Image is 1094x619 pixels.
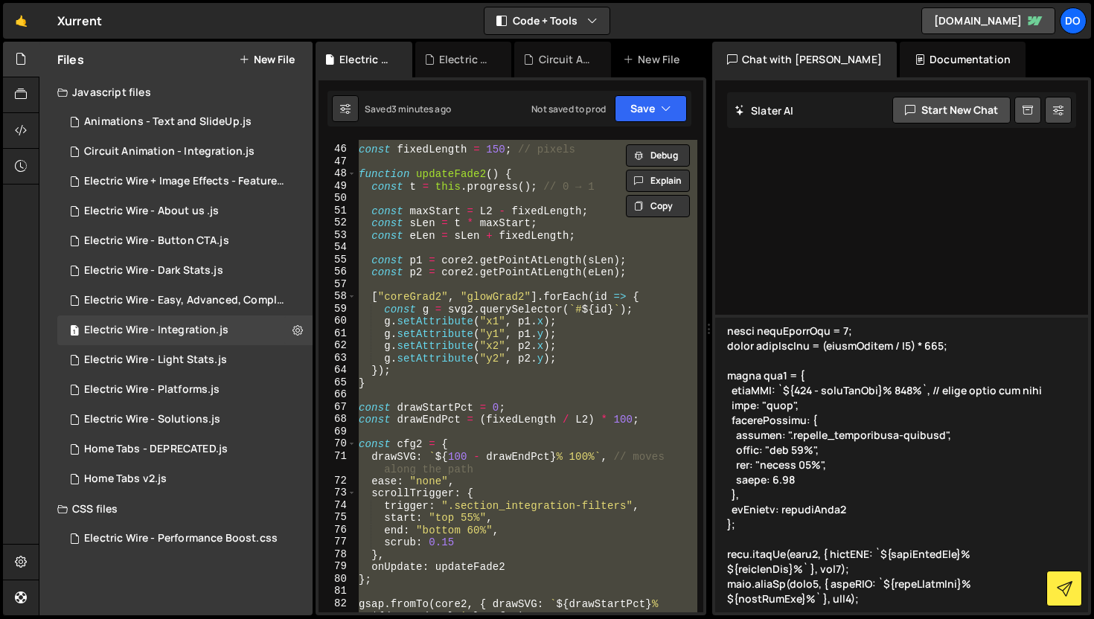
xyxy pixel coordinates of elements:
[319,376,356,389] div: 65
[539,52,594,67] div: Circuit Animation - Integration.js
[623,52,685,67] div: New File
[319,155,356,168] div: 47
[57,286,318,315] div: 13741/39793.js
[319,560,356,573] div: 79
[57,524,313,554] div: 13741/39772.css
[57,137,313,167] div: 13741/45029.js
[319,511,356,524] div: 75
[319,192,356,205] div: 50
[319,241,356,254] div: 54
[84,532,278,545] div: Electric Wire - Performance Boost.css
[57,405,313,434] div: 13741/39667.js
[319,315,356,327] div: 60
[339,52,394,67] div: Electric Wire - Integration.js
[319,548,356,561] div: 78
[626,195,690,217] button: Copy
[57,226,313,256] div: 13741/39731.js
[84,324,228,337] div: Electric Wire - Integration.js
[439,52,494,67] div: Electric Wire - Easy, Advanced, Complete.js
[84,145,255,158] div: Circuit Animation - Integration.js
[84,205,219,218] div: Electric Wire - About us .js
[3,3,39,39] a: 🤙
[84,234,229,248] div: Electric Wire - Button CTA.js
[319,266,356,278] div: 56
[900,42,1026,77] div: Documentation
[615,95,687,122] button: Save
[84,353,227,367] div: Electric Wire - Light Stats.js
[319,413,356,426] div: 68
[57,256,313,286] div: 13741/39773.js
[319,499,356,512] div: 74
[319,278,356,291] div: 57
[319,573,356,586] div: 80
[57,375,313,405] div: 13741/39729.js
[892,97,1011,124] button: Start new chat
[319,426,356,438] div: 69
[84,443,228,456] div: Home Tabs - DEPRECATED.js
[365,103,451,115] div: Saved
[319,475,356,487] div: 72
[84,175,290,188] div: Electric Wire + Image Effects - Features.js
[319,524,356,536] div: 76
[921,7,1055,34] a: [DOMAIN_NAME]
[319,536,356,548] div: 77
[84,383,220,397] div: Electric Wire - Platforms.js
[57,51,84,68] h2: Files
[319,167,356,180] div: 48
[84,115,252,129] div: Animations - Text and SlideUp.js
[391,103,451,115] div: 3 minutes ago
[484,7,610,34] button: Code + Tools
[57,12,102,30] div: Xurrent
[626,170,690,192] button: Explain
[39,494,313,524] div: CSS files
[84,294,290,307] div: Electric Wire - Easy, Advanced, Complete.js
[57,434,313,464] div: 13741/34720.js
[70,326,79,338] span: 1
[1060,7,1087,34] a: Do
[57,167,318,196] div: 13741/39792.js
[319,217,356,229] div: 52
[39,77,313,107] div: Javascript files
[319,254,356,266] div: 55
[319,290,356,303] div: 58
[319,303,356,315] div: 59
[319,585,356,597] div: 81
[319,229,356,242] div: 53
[319,143,356,155] div: 46
[319,364,356,376] div: 64
[319,401,356,414] div: 67
[84,413,220,426] div: Electric Wire - Solutions.js
[531,103,606,115] div: Not saved to prod
[319,205,356,217] div: 51
[84,264,223,278] div: Electric Wire - Dark Stats.js
[319,487,356,499] div: 73
[319,339,356,352] div: 62
[57,345,313,375] div: 13741/39781.js
[319,450,356,475] div: 71
[735,103,794,118] h2: Slater AI
[57,315,313,345] div: Electric Wire - Integration.js
[319,352,356,365] div: 63
[84,472,167,486] div: Home Tabs v2.js
[626,144,690,167] button: Debug
[239,54,295,65] button: New File
[712,42,897,77] div: Chat with [PERSON_NAME]
[319,388,356,401] div: 66
[57,196,313,226] div: 13741/40873.js
[319,327,356,340] div: 61
[319,180,356,193] div: 49
[57,464,313,494] div: 13741/35121.js
[319,437,356,450] div: 70
[57,107,313,137] div: 13741/40380.js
